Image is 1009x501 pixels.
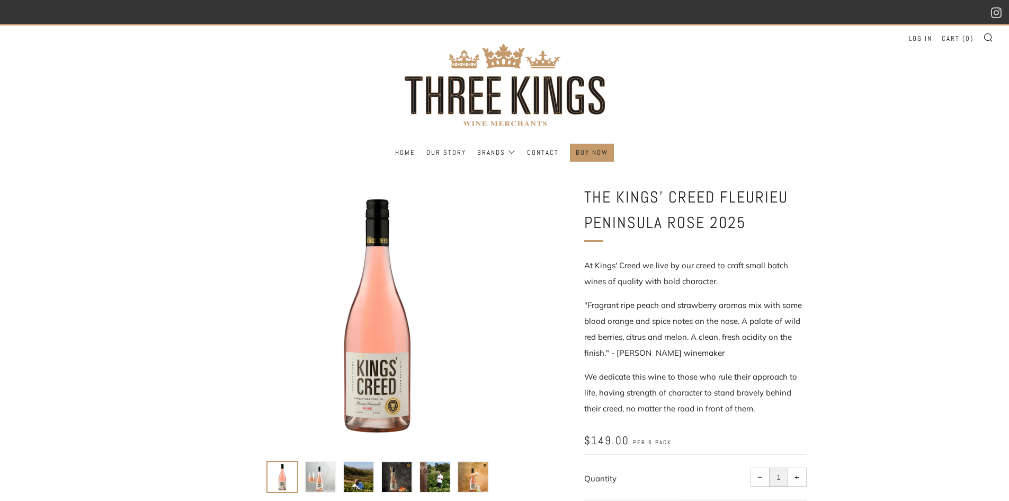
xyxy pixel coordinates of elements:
input: quantity [769,468,788,487]
span: per 6 pack [633,438,672,446]
label: Quantity [584,473,617,484]
img: three kings wine merchants [399,25,611,144]
span: − [757,475,762,480]
a: Cart (0) [942,30,974,47]
img: Load image into Gallery viewer, The Kings&#39; Creed Fleurieu Peninsula Rose 2025 [382,462,412,492]
a: Contact [527,144,559,161]
button: Load image into Gallery viewer, The Kings&#39; Creed Fleurieu Peninsula Rose 2025 [266,461,298,493]
p: We dedicate this wine to those who rule their approach to life, having strength of character to s... [584,369,807,417]
p: "Fragrant ripe peach and strawberry aromas mix with some blood orange and spice notes on the nose... [584,297,807,361]
a: Home [395,144,415,161]
img: Load image into Gallery viewer, The Kings&#39; Creed Fleurieu Peninsula Rose 2025 [344,462,373,492]
img: Load image into Gallery viewer, The Kings&#39; Creed Fleurieu Peninsula Rose 2025 [306,462,335,492]
a: BUY NOW [576,144,608,161]
p: At Kings' Creed we live by our creed to craft small batch wines of quality with bold character. [584,258,807,289]
a: Brands [477,144,516,161]
img: Load image into Gallery viewer, The Kings&#39; Creed Fleurieu Peninsula Rose 2025 [420,462,450,492]
span: + [794,475,799,480]
a: Our Story [426,144,466,161]
h1: The Kings' Creed Fleurieu Peninsula Rose 2025 [584,184,807,235]
span: $149.00 [584,433,629,447]
img: Load image into Gallery viewer, The Kings&#39; Creed Fleurieu Peninsula Rose 2025 [267,462,297,492]
span: 0 [966,34,970,43]
a: Log in [909,30,932,47]
img: Load image into Gallery viewer, The Kings&#39; Creed Fleurieu Peninsula Rose 2025 [458,462,488,492]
